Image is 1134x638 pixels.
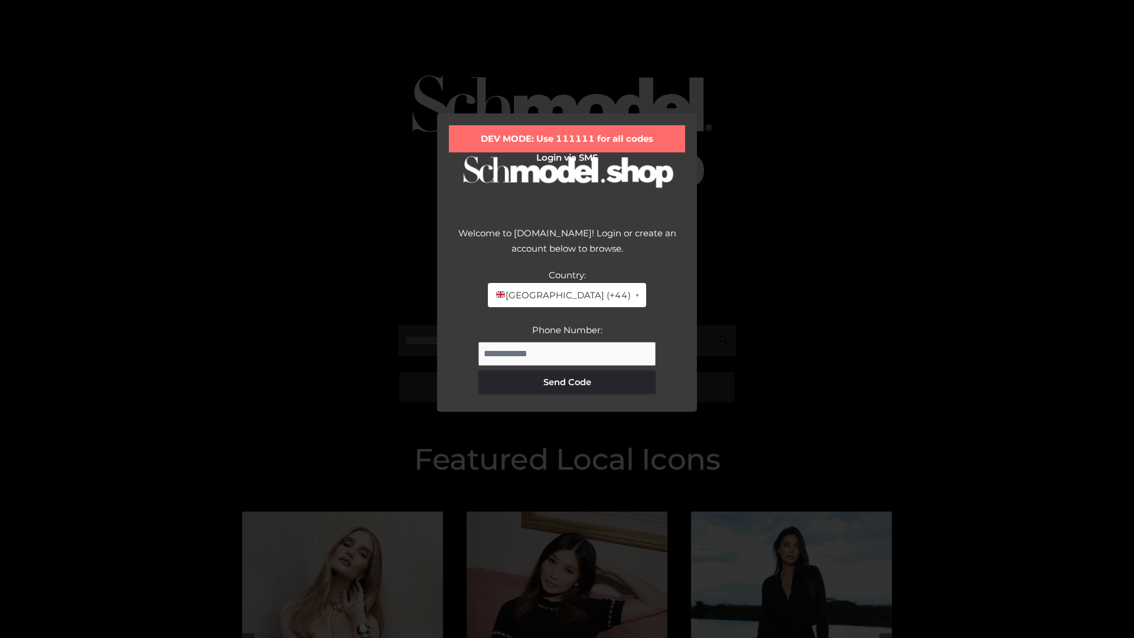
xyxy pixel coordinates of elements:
[495,288,630,303] span: [GEOGRAPHIC_DATA] (+44)
[478,370,656,394] button: Send Code
[532,324,602,336] label: Phone Number:
[549,269,586,281] label: Country:
[449,152,685,163] h2: Login via SMS
[449,226,685,268] div: Welcome to [DOMAIN_NAME]! Login or create an account below to browse.
[449,125,685,152] div: DEV MODE: Use 111111 for all codes
[496,290,505,299] img: 🇬🇧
